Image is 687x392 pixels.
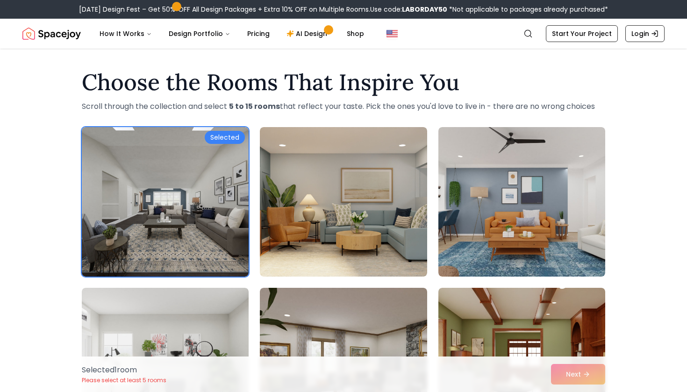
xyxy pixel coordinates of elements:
a: Start Your Project [546,25,618,42]
a: Login [625,25,665,42]
p: Selected 1 room [82,364,166,376]
img: Room room-3 [438,127,605,277]
img: Room room-1 [82,127,249,277]
nav: Main [92,24,372,43]
strong: 5 to 15 rooms [229,101,280,112]
img: United States [386,28,398,39]
div: [DATE] Design Fest – Get 50% OFF All Design Packages + Extra 10% OFF on Multiple Rooms. [79,5,608,14]
a: Spacejoy [22,24,81,43]
a: AI Design [279,24,337,43]
h1: Choose the Rooms That Inspire You [82,71,605,93]
span: *Not applicable to packages already purchased* [447,5,608,14]
button: Design Portfolio [161,24,238,43]
p: Please select at least 5 rooms [82,377,166,384]
b: LABORDAY50 [402,5,447,14]
button: How It Works [92,24,159,43]
span: Use code: [370,5,447,14]
p: Scroll through the collection and select that reflect your taste. Pick the ones you'd love to liv... [82,101,605,112]
a: Shop [339,24,372,43]
a: Pricing [240,24,277,43]
nav: Global [22,19,665,49]
img: Room room-2 [260,127,427,277]
div: Selected [205,131,245,144]
img: Spacejoy Logo [22,24,81,43]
